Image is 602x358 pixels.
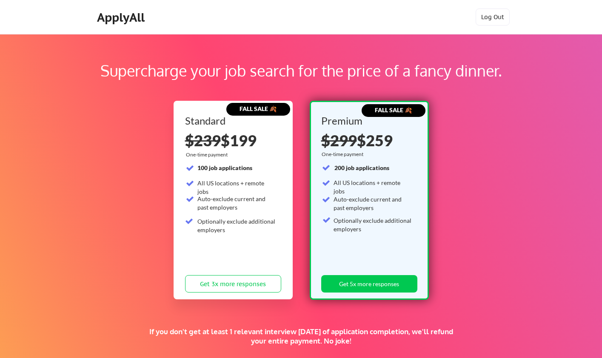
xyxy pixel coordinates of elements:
[185,116,278,126] div: Standard
[197,195,276,211] div: Auto-exclude current and past employers
[197,217,276,234] div: Optionally exclude additional employers
[197,179,276,196] div: All US locations + remote jobs
[334,216,412,233] div: Optionally exclude additional employers
[97,10,147,25] div: ApplyAll
[476,9,510,26] button: Log Out
[334,195,412,212] div: Auto-exclude current and past employers
[334,164,389,171] strong: 200 job applications
[375,106,412,114] strong: FALL SALE 🍂
[185,131,221,150] s: $239
[186,151,230,158] div: One-time payment
[321,275,417,293] button: Get 5x more responses
[321,133,414,148] div: $259
[54,59,548,82] div: Supercharge your job search for the price of a fancy dinner.
[334,179,412,195] div: All US locations + remote jobs
[321,116,414,126] div: Premium
[321,131,357,150] s: $299
[148,327,454,346] div: If you don't get at least 1 relevant interview [DATE] of application completion, we'll refund you...
[240,105,277,112] strong: FALL SALE 🍂
[185,275,281,293] button: Get 3x more responses
[322,151,366,158] div: One-time payment
[185,133,281,148] div: $199
[197,164,252,171] strong: 100 job applications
